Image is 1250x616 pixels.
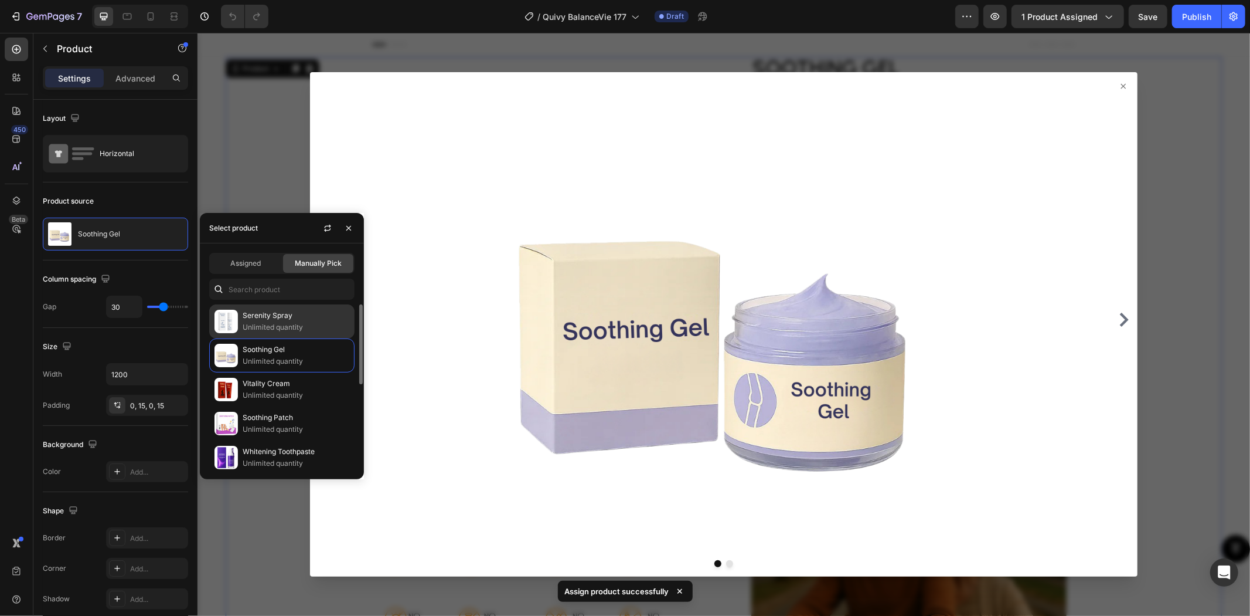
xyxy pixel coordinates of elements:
[77,9,82,23] p: 7
[1011,5,1124,28] button: 1 product assigned
[537,11,540,23] span: /
[209,223,258,233] div: Select product
[243,321,349,333] p: Unlimited quantity
[43,272,113,287] div: Column spacing
[130,564,185,574] div: Add...
[666,11,684,22] span: Draft
[919,280,934,294] button: Carousel Next Arrow
[243,310,349,321] p: Serenity Spray
[230,258,261,269] span: Assigned
[295,258,342,269] span: Manually Pick
[221,5,268,28] div: Undo/Redo
[209,279,355,300] input: Search in Settings & Advanced
[243,412,349,424] p: Soothing Patch
[107,296,142,317] input: Auto
[243,424,349,435] p: Unlimited quantity
[1021,11,1098,23] span: 1 product assigned
[5,5,87,28] button: 7
[43,400,70,411] div: Padding
[43,437,100,453] div: Background
[214,412,238,435] img: collections
[243,458,349,469] p: Unlimited quantity
[78,230,120,238] p: Soothing Gel
[243,344,349,356] p: Soothing Gel
[43,111,82,127] div: Layout
[107,364,188,385] input: Auto
[1139,12,1158,22] span: Save
[529,527,536,534] button: Dot
[43,503,80,519] div: Shape
[130,533,185,544] div: Add...
[214,344,238,367] img: collections
[43,196,94,207] div: Product source
[130,467,185,478] div: Add...
[58,72,91,84] p: Settings
[243,446,349,458] p: Whitening Toothpaste
[130,401,185,411] div: 0, 15, 0, 15
[11,125,28,134] div: 450
[43,594,70,604] div: Shadow
[43,339,74,355] div: Size
[57,42,156,56] p: Product
[9,215,28,224] div: Beta
[115,72,155,84] p: Advanced
[1129,5,1167,28] button: Save
[243,356,349,367] p: Unlimited quantity
[43,563,66,574] div: Corner
[214,446,238,469] img: collections
[214,378,238,401] img: collections
[543,11,626,23] span: Quivy BalanceVie 177
[43,533,66,543] div: Border
[43,369,62,380] div: Width
[100,140,171,167] div: Horizontal
[197,33,1250,616] iframe: Design area
[214,310,238,333] img: collections
[48,222,71,246] img: product feature img
[243,378,349,390] p: Vitality Cream
[243,390,349,401] p: Unlimited quantity
[565,585,669,597] p: Assign product successfully
[43,466,61,477] div: Color
[1182,11,1211,23] div: Publish
[1210,559,1238,587] div: Open Intercom Messenger
[130,594,185,605] div: Add...
[517,527,524,534] button: Dot
[1172,5,1221,28] button: Publish
[43,302,56,312] div: Gap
